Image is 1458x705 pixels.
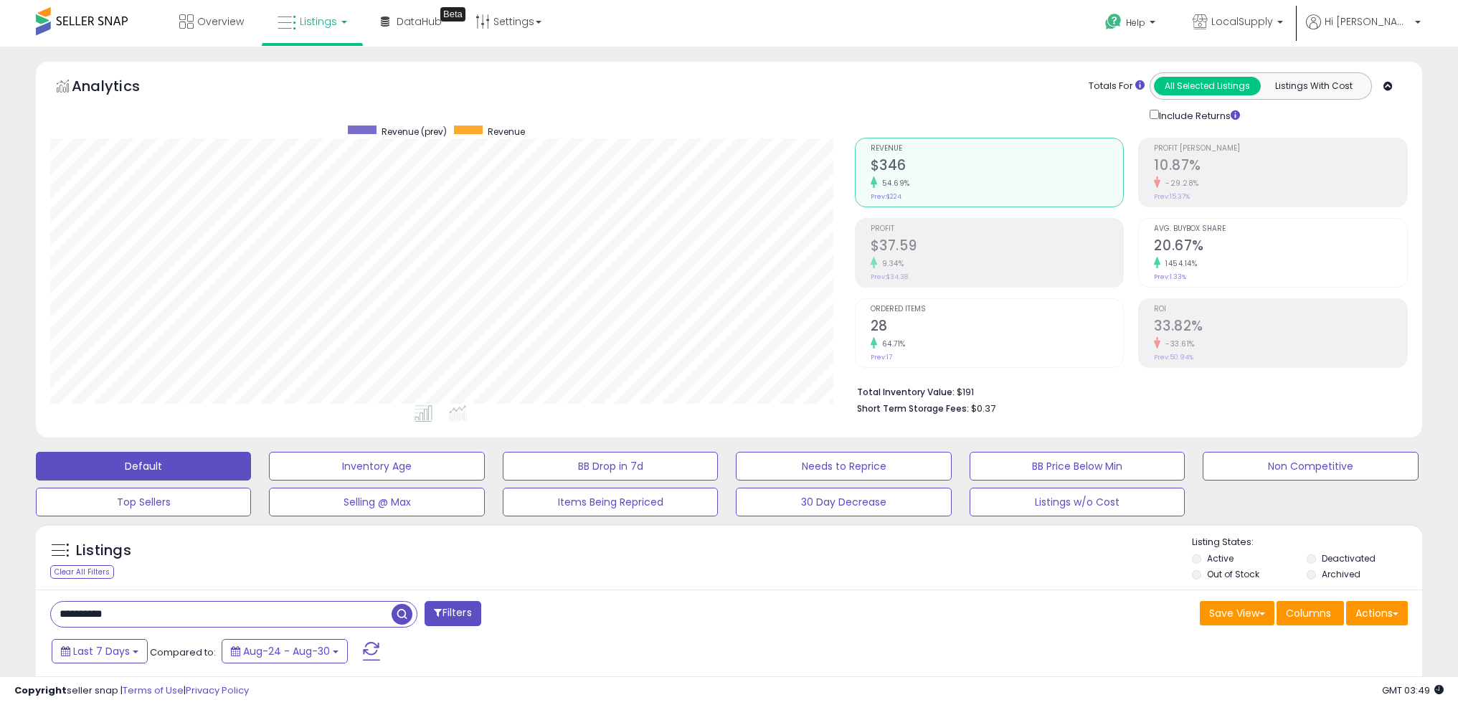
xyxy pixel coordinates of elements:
[1160,339,1195,349] small: -33.61%
[76,541,131,561] h5: Listings
[857,402,969,415] b: Short Term Storage Fees:
[1207,568,1259,580] label: Out of Stock
[871,192,901,201] small: Prev: $224
[425,601,481,626] button: Filters
[1382,683,1444,697] span: 2025-09-7 03:49 GMT
[736,452,951,481] button: Needs to Reprice
[1325,14,1411,29] span: Hi [PERSON_NAME]
[1154,225,1407,233] span: Avg. Buybox Share
[1260,77,1367,95] button: Listings With Cost
[877,339,906,349] small: 64.71%
[1203,452,1418,481] button: Non Competitive
[72,76,168,100] h5: Analytics
[36,452,251,481] button: Default
[1154,306,1407,313] span: ROI
[1160,178,1199,189] small: -29.28%
[503,452,718,481] button: BB Drop in 7d
[123,683,184,697] a: Terms of Use
[1154,192,1190,201] small: Prev: 15.37%
[871,306,1124,313] span: Ordered Items
[269,488,484,516] button: Selling @ Max
[871,353,892,361] small: Prev: 17
[397,14,442,29] span: DataHub
[1160,258,1197,269] small: 1454.14%
[269,452,484,481] button: Inventory Age
[877,178,910,189] small: 54.69%
[1154,353,1193,361] small: Prev: 50.94%
[150,645,216,659] span: Compared to:
[1154,237,1407,257] h2: 20.67%
[1154,318,1407,337] h2: 33.82%
[871,318,1124,337] h2: 28
[52,639,148,663] button: Last 7 Days
[186,683,249,697] a: Privacy Policy
[14,684,249,698] div: seller snap | |
[197,14,244,29] span: Overview
[1192,536,1422,549] p: Listing States:
[1207,552,1234,564] label: Active
[970,452,1185,481] button: BB Price Below Min
[1104,13,1122,31] i: Get Help
[36,488,251,516] button: Top Sellers
[1126,16,1145,29] span: Help
[1154,145,1407,153] span: Profit [PERSON_NAME]
[50,565,114,579] div: Clear All Filters
[1286,606,1331,620] span: Columns
[736,488,951,516] button: 30 Day Decrease
[871,273,908,281] small: Prev: $34.38
[857,382,1397,399] li: $191
[14,683,67,697] strong: Copyright
[1139,107,1257,123] div: Include Returns
[1094,2,1170,47] a: Help
[1277,601,1344,625] button: Columns
[503,488,718,516] button: Items Being Repriced
[488,126,525,138] span: Revenue
[877,258,904,269] small: 9.34%
[871,225,1124,233] span: Profit
[871,237,1124,257] h2: $37.59
[1322,552,1376,564] label: Deactivated
[857,386,955,398] b: Total Inventory Value:
[1154,273,1186,281] small: Prev: 1.33%
[1089,80,1145,93] div: Totals For
[243,644,330,658] span: Aug-24 - Aug-30
[1200,601,1274,625] button: Save View
[871,157,1124,176] h2: $346
[971,402,995,415] span: $0.37
[222,639,348,663] button: Aug-24 - Aug-30
[1154,157,1407,176] h2: 10.87%
[970,488,1185,516] button: Listings w/o Cost
[1211,14,1273,29] span: LocalSupply
[440,7,465,22] div: Tooltip anchor
[1322,568,1360,580] label: Archived
[300,14,337,29] span: Listings
[1154,77,1261,95] button: All Selected Listings
[73,644,130,658] span: Last 7 Days
[1346,601,1408,625] button: Actions
[382,126,447,138] span: Revenue (prev)
[1306,14,1421,47] a: Hi [PERSON_NAME]
[871,145,1124,153] span: Revenue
